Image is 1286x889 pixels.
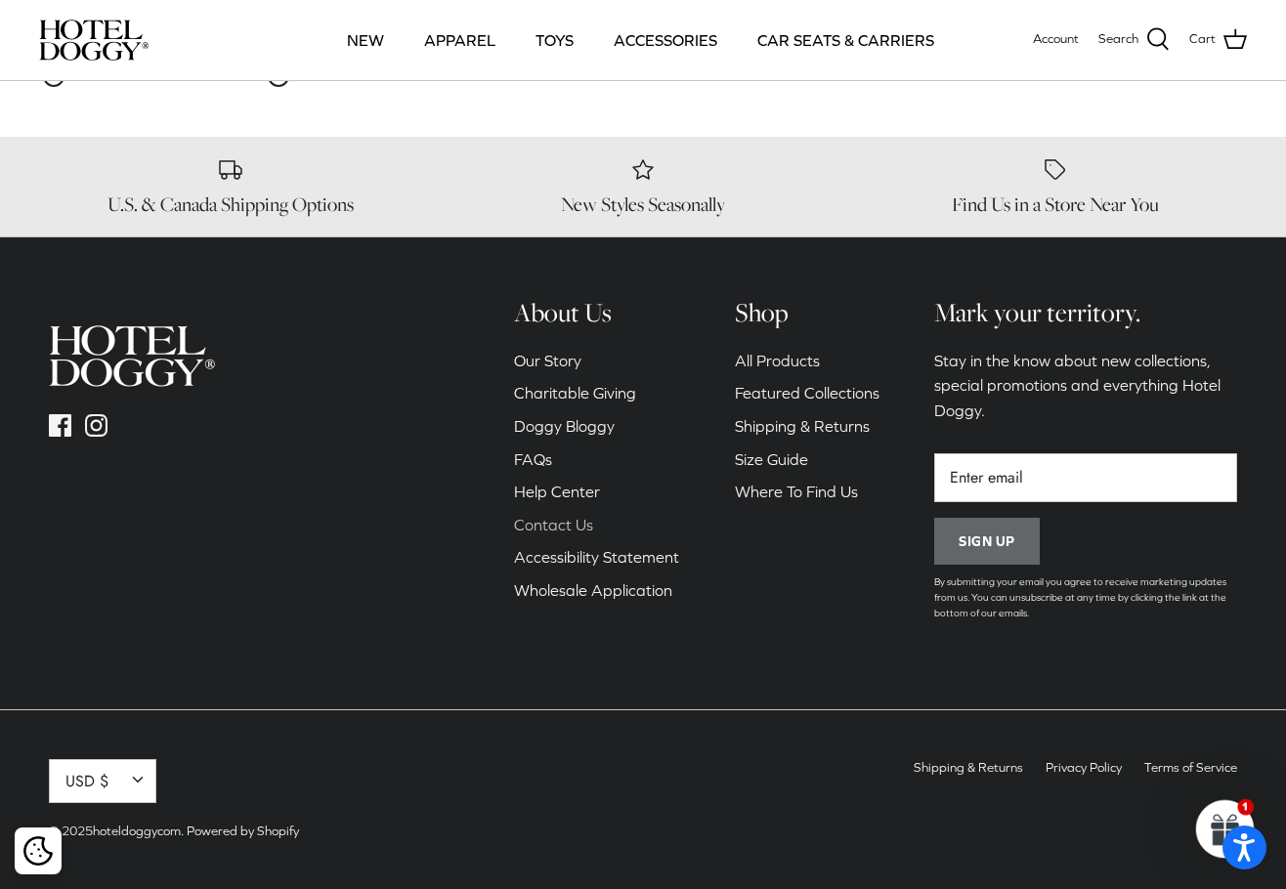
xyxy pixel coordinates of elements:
div: Secondary navigation [494,296,699,641]
a: Our Story [514,352,581,369]
h6: New Styles Seasonally [451,192,835,217]
a: U.S. & Canada Shipping Options [39,156,422,217]
a: All Products [735,352,820,369]
a: Shipping & Returns [914,760,1023,775]
div: Cookie policy [15,827,62,874]
a: Help Center [514,483,600,500]
a: Find Us in a Store Near You [864,156,1247,217]
a: Doggy Bloggy [514,417,615,435]
a: Powered by Shopify [187,824,299,838]
a: Facebook [49,414,71,437]
h6: About Us [514,296,679,329]
a: Accessibility Statement [514,548,679,566]
h6: Find Us in a Store Near You [864,192,1247,217]
div: Primary navigation [290,7,990,73]
a: Featured Collections [735,384,879,402]
a: Account [1033,29,1079,50]
img: hoteldoggycom [39,20,149,61]
span: Search [1098,29,1138,50]
button: Sign up [934,518,1040,565]
input: Email [934,453,1237,503]
h6: Mark your territory. [934,296,1237,329]
a: Instagram [85,414,107,437]
span: © 2025 . [49,824,184,838]
button: USD $ [49,759,156,803]
span: Cart [1189,29,1216,50]
a: hoteldoggycom [93,824,181,838]
a: CAR SEATS & CARRIERS [740,7,952,73]
h6: U.S. & Canada Shipping Options [39,192,422,217]
a: Search [1098,27,1170,53]
a: NEW [329,7,402,73]
div: Secondary navigation [715,296,899,641]
a: Wholesale Application [514,581,672,599]
img: hoteldoggycom [49,325,215,387]
a: Cart [1189,27,1247,53]
span: Account [1033,31,1079,46]
img: Cookie policy [23,836,53,866]
p: Stay in the know about new collections, special promotions and everything Hotel Doggy. [934,349,1237,424]
a: Shipping & Returns [735,417,870,435]
h6: Shop [735,296,879,329]
a: Where To Find Us [735,483,858,500]
a: Size Guide [735,450,808,468]
a: TOYS [518,7,591,73]
a: ACCESSORIES [596,7,735,73]
a: Privacy Policy [1046,760,1122,775]
a: APPAREL [407,7,513,73]
a: Contact Us [514,516,593,533]
a: FAQs [514,450,552,468]
ul: Secondary navigation [904,759,1247,786]
button: Cookie policy [21,834,55,868]
a: Terms of Service [1144,760,1237,775]
p: By submitting your email you agree to receive marketing updates from us. You can unsubscribe at a... [934,574,1237,621]
a: Charitable Giving [514,384,636,402]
